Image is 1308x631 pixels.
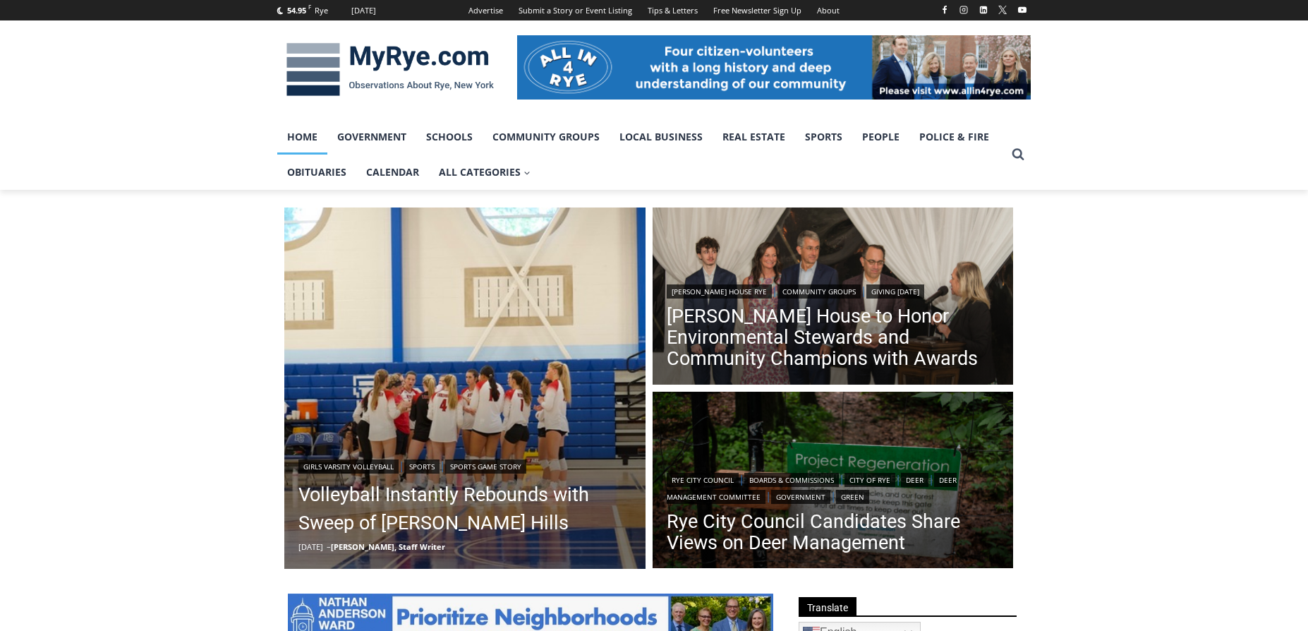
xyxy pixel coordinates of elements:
span: 54.95 [287,5,306,16]
a: Government [771,490,830,504]
a: [PERSON_NAME] House Rye [667,284,772,299]
a: Read More Volleyball Instantly Rebounds with Sweep of Byram Hills [284,208,646,569]
a: Read More Wainwright House to Honor Environmental Stewards and Community Champions with Awards [653,208,1014,388]
a: Sports [404,459,440,474]
span: F [308,3,311,11]
a: City of Rye [844,473,895,487]
a: Government [327,119,416,155]
span: Translate [799,597,856,616]
a: X [994,1,1011,18]
a: Community Groups [777,284,861,299]
nav: Primary Navigation [277,119,1005,191]
div: Rye [315,4,328,17]
a: Local Business [610,119,713,155]
span: All Categories [439,164,531,180]
a: Boards & Commissions [744,473,839,487]
a: Sports [795,119,852,155]
a: Home [277,119,327,155]
a: [PERSON_NAME], Staff Writer [331,541,445,552]
img: (PHOTO: Ferdinand Coghlan (Rye High School Eagle Scout), Lisa Dominici (executive director, Rye Y... [653,208,1014,388]
a: Rye City Council Candidates Share Views on Deer Management [667,511,1000,553]
a: Police & Fire [909,119,999,155]
a: Real Estate [713,119,795,155]
a: [PERSON_NAME] House to Honor Environmental Stewards and Community Champions with Awards [667,306,1000,369]
button: View Search Form [1005,142,1031,167]
div: | | [298,457,631,474]
a: Giving [DATE] [866,284,924,299]
a: Sports Game Story [445,459,526,474]
a: Calendar [356,155,429,190]
a: Girls Varsity Volleyball [298,459,399,474]
a: Community Groups [483,119,610,155]
div: | | [667,282,1000,299]
div: | | | | | | [667,470,1000,504]
a: Deer [901,473,928,487]
time: [DATE] [298,541,323,552]
a: Schools [416,119,483,155]
img: All in for Rye [517,35,1031,99]
a: Read More Rye City Council Candidates Share Views on Deer Management [653,392,1014,572]
a: Linkedin [975,1,992,18]
div: [DATE] [351,4,376,17]
a: Facebook [936,1,953,18]
a: All Categories [429,155,540,190]
a: Obituaries [277,155,356,190]
a: YouTube [1014,1,1031,18]
span: – [327,541,331,552]
a: Green [836,490,869,504]
img: MyRye.com [277,33,503,107]
a: People [852,119,909,155]
a: Rye City Council [667,473,739,487]
a: Volleyball Instantly Rebounds with Sweep of [PERSON_NAME] Hills [298,481,631,537]
a: Instagram [955,1,972,18]
img: (PHOTO: The Rye Nature Center maintains two fenced deer exclosure areas to keep deer out and allo... [653,392,1014,572]
img: (PHOTO: The 2025 Rye Varsity Volleyball team from a 3-0 win vs. Port Chester on Saturday, Septemb... [284,208,646,569]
